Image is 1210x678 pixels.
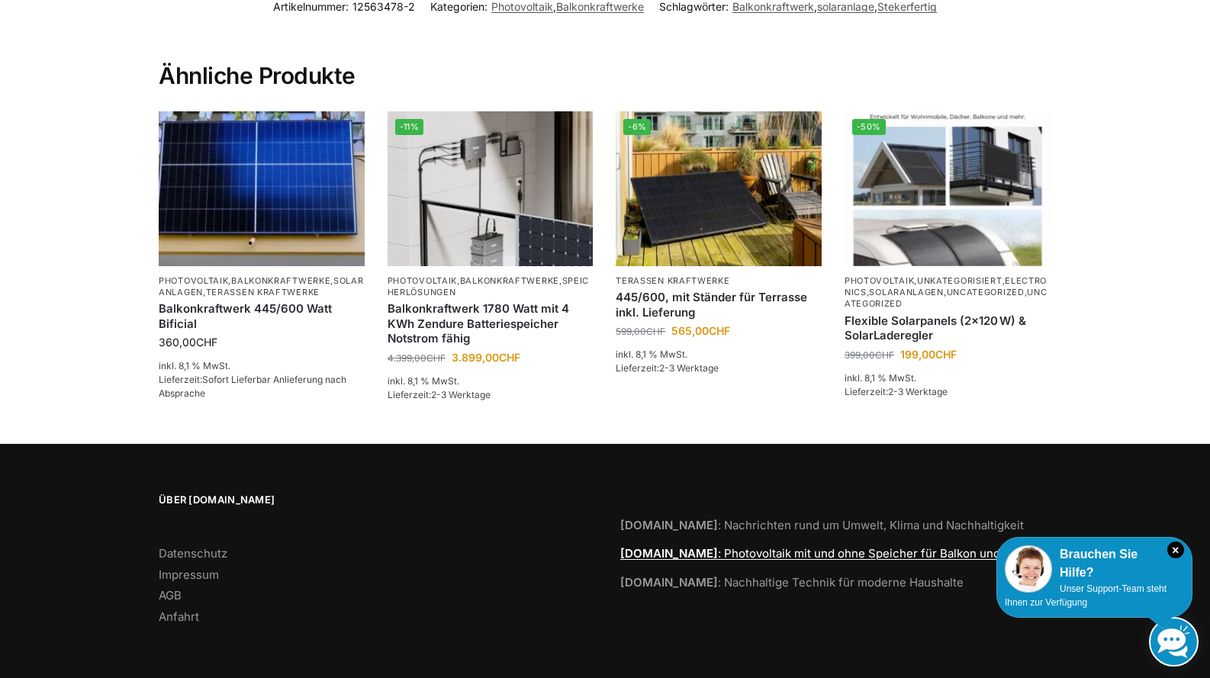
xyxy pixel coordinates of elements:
[159,275,365,299] p: , , ,
[388,275,590,297] a: Speicherlösungen
[845,386,948,397] span: Lieferzeit:
[616,111,822,265] img: Solar Panel im edlen Schwarz mit Ständer
[452,351,520,364] bdi: 3.899,00
[159,609,199,624] a: Anfahrt
[845,313,1051,343] a: Flexible Solarpanels (2×120 W) & SolarLaderegler
[159,493,590,508] span: Über [DOMAIN_NAME]
[616,362,719,374] span: Lieferzeit:
[388,352,446,364] bdi: 4.399,00
[1005,583,1167,608] span: Unser Support-Team steht Ihnen zur Verfügung
[1005,545,1052,593] img: Customer service
[1005,545,1184,582] div: Brauchen Sie Hilfe?
[620,546,718,561] strong: [DOMAIN_NAME]
[845,275,1051,310] p: , , , , ,
[659,362,719,374] span: 2-3 Werktage
[845,349,894,361] bdi: 399,00
[388,389,491,400] span: Lieferzeit:
[616,275,729,286] a: Terassen Kraftwerke
[845,287,1047,309] a: Uncategorized
[388,111,594,265] a: -11%Zendure-solar-flow-Batteriespeicher für Balkonkraftwerke
[869,287,943,297] a: Solaranlagen
[709,324,730,337] span: CHF
[159,25,1051,91] h2: Ähnliche Produkte
[159,588,182,602] a: AGB
[620,518,1024,532] a: [DOMAIN_NAME]: Nachrichten rund um Umwelt, Klima und Nachhaltigkeit
[159,275,228,286] a: Photovoltaik
[616,290,822,320] a: 445/600, mit Ständer für Terrasse inkl. Lieferung
[875,349,894,361] span: CHF
[388,111,594,265] img: Zendure-solar-flow-Batteriespeicher für Balkonkraftwerke
[159,275,364,297] a: Solaranlagen
[845,111,1051,265] a: -50%Flexible Solar Module für Wohnmobile Camping Balkon
[159,336,217,349] bdi: 360,00
[917,275,1002,286] a: Unkategorisiert
[388,275,457,286] a: Photovoltaik
[845,371,1051,385] p: inkl. 8,1 % MwSt.
[671,324,730,337] bdi: 565,00
[426,352,446,364] span: CHF
[388,275,594,299] p: , ,
[616,111,822,265] a: -6%Solar Panel im edlen Schwarz mit Ständer
[620,575,964,590] a: [DOMAIN_NAME]: Nachhaltige Technik für moderne Haushalte
[935,348,957,361] span: CHF
[431,389,491,400] span: 2-3 Werktage
[845,275,1047,297] a: Electronics
[888,386,948,397] span: 2-3 Werktage
[159,301,365,331] a: Balkonkraftwerk 445/600 Watt Bificial
[159,111,365,265] img: Solaranlage für den kleinen Balkon
[159,359,365,373] p: inkl. 8,1 % MwSt.
[231,275,330,286] a: Balkonkraftwerke
[159,374,346,399] span: Sofort Lieferbar Anlieferung nach Absprache
[620,546,1051,561] a: [DOMAIN_NAME]: Photovoltaik mit und ohne Speicher für Balkon und Terrasse
[499,351,520,364] span: CHF
[616,348,822,361] p: inkl. 8,1 % MwSt.
[646,326,665,337] span: CHF
[620,518,718,532] strong: [DOMAIN_NAME]
[845,275,914,286] a: Photovoltaik
[159,546,227,561] a: Datenschutz
[206,287,320,297] a: Terassen Kraftwerke
[159,374,346,399] span: Lieferzeit:
[845,111,1051,265] img: Flexible Solar Module für Wohnmobile Camping Balkon
[947,287,1025,297] a: Uncategorized
[1167,541,1184,558] i: Schließen
[388,374,594,388] p: inkl. 8,1 % MwSt.
[460,275,559,286] a: Balkonkraftwerke
[900,348,957,361] bdi: 199,00
[616,326,665,337] bdi: 599,00
[620,575,718,590] strong: [DOMAIN_NAME]
[159,567,219,582] a: Impressum
[388,301,594,346] a: Balkonkraftwerk 1780 Watt mit 4 KWh Zendure Batteriespeicher Notstrom fähig
[196,336,217,349] span: CHF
